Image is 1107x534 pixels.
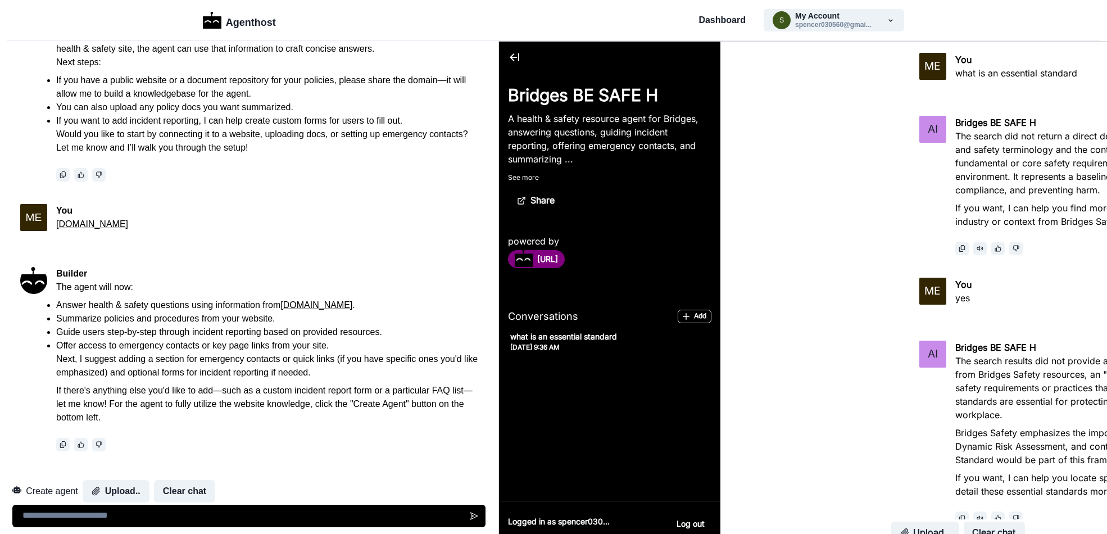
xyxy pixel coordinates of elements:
button: thumbs_up [74,438,88,451]
li: You can also upload any policy docs you want summarized. [56,101,478,114]
p: what is an essential standard [11,289,212,301]
button: Clear chat [154,480,215,503]
button: thumbs_up [74,168,88,182]
p: Next steps: [56,56,478,69]
button: Copy [56,168,70,182]
p: The agent will now: [56,280,478,294]
button: Send message [919,505,941,527]
a: [DOMAIN_NAME] [280,300,352,310]
li: Summarize policies and procedures—if you upload documents or provide links to your organization's... [56,29,478,56]
p: Bridges BE SAFE H [456,74,908,88]
p: The search results did not provide a direct definition of "essential standard," but based on the ... [456,313,908,380]
p: [DATE] 9:36 AM [11,301,212,311]
p: Agenthost [226,11,276,30]
p: Would you like to start by connecting it to a website, uploading docs, or setting up emergency co... [56,128,478,155]
button: Clear chat [465,480,526,503]
p: powered by [9,193,212,206]
button: Copy [456,470,470,483]
a: [DOMAIN_NAME] [56,219,128,229]
button: [URL] [9,209,66,227]
p: yes [456,250,473,263]
button: Copy [456,200,470,214]
li: If you want to add incident reporting, I can help create custom forms for users to fill out. [56,114,478,128]
p: Bridges Safety emphasizes the importance of safety through principles like STOP Work Authority, D... [456,384,908,425]
h2: Bridges BE SAFE H [9,43,212,64]
p: If you want, I can help you locate specific documents or sections within Bridges Safety materials... [456,429,908,456]
button: Read aloud [474,200,488,214]
p: See more [9,131,212,141]
button: Create agent [12,480,78,503]
p: You [56,204,128,218]
li: Guide users step-by-step through incident reporting based on provided resources. [56,325,478,339]
button: Share [9,148,65,170]
button: Send message [463,505,486,527]
button: Upload.. [392,480,460,503]
p: You [456,236,473,250]
a: privacy policy [32,515,77,525]
button: thumbs_down [92,438,106,451]
button: Log out [171,474,212,492]
a: powered byAgenthost[URL] [9,193,212,221]
a: terms [9,515,28,525]
button: Add [179,268,212,282]
button: Copy [56,438,70,451]
p: what is an essential standard [456,25,578,38]
button: Upload.. [83,480,149,503]
button: thumbs_down [510,200,524,214]
p: Bridges BE SAFE H [456,299,908,313]
div: M E [426,19,442,30]
div: M E [26,212,42,223]
img: Logo [203,12,221,29]
button: thumbs_down [510,470,524,483]
p: Next, I suggest adding a section for emergency contacts or quick links (if you have specific ones... [56,352,478,379]
div: An Ifffy [429,82,439,93]
p: Logged in as spencer030... [9,474,111,492]
button: thumbs_up [492,470,506,483]
button: thumbs_up [492,200,506,214]
p: The search did not return a direct definition of "essential standard." However, based on common h... [456,88,908,155]
a: Dashboard [698,13,746,27]
li: Summarize policies and procedures from your website. [56,312,478,325]
li: If you have a public website or a document repository for your policies, please share the domain—... [56,74,478,101]
p: You [456,11,578,25]
button: thumbs_down [92,168,106,182]
img: Agenthost [16,207,34,225]
li: Answer health & safety questions using information from . [56,298,478,312]
img: An Ifffy [20,267,47,294]
a: LogoAgenthost [203,11,276,30]
button: Read aloud [474,470,488,483]
div: M E [426,244,442,255]
p: If you want, I can help you find more detailed information or specific essential standards relate... [456,160,908,187]
p: A health & safety resource agent for Bridges, answering questions, guiding incident reporting, of... [9,70,212,124]
p: Builder [56,267,478,280]
p: If there's anything else you'd like to add—such as a custom incident report form or a particular ... [56,384,478,424]
div: An Ifffy [429,307,439,318]
li: Offer access to emergency contacts or key page links from your site. [56,339,478,352]
button: spencer030560@gmail.comMy Accountspencer030560@gmai... [764,9,904,31]
p: Conversations [9,267,79,282]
